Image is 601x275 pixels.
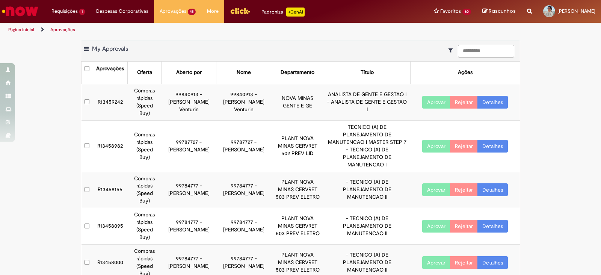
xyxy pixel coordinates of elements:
[286,8,305,17] p: +GenAi
[261,8,305,17] div: Padroniza
[1,4,39,19] img: ServiceNow
[162,120,216,172] td: 99787727 - [PERSON_NAME]
[96,65,124,73] div: Aprovações
[162,84,216,120] td: 99840913 - [PERSON_NAME] Venturin
[324,208,410,245] td: - TECNICO (A) DE PLANEJAMENTO DE MANUTENCAO II
[93,84,127,120] td: R13459242
[127,120,161,172] td: Compras rápidas (Speed Buy)
[93,62,127,84] th: Aprovações
[127,208,161,245] td: Compras rápidas (Speed Buy)
[271,208,324,245] td: PLANT NOVA MINAS CERVRET 503 PREV ELETRO
[422,256,450,269] button: Aprovar
[477,140,508,153] a: Detalhes
[477,256,508,269] a: Detalhes
[51,8,78,15] span: Requisições
[324,120,410,172] td: TECNICO (A) DE PLANEJAMENTO DE MANUTENCAO I MASTER STEP 7 - TECNICO (A) DE PLANEJAMENTO DE MANUTE...
[361,69,374,76] div: Título
[477,96,508,109] a: Detalhes
[271,172,324,208] td: PLANT NOVA MINAS CERVRET 503 PREV ELETRO
[422,140,450,153] button: Aprovar
[176,69,202,76] div: Aberto por
[450,140,478,153] button: Rejeitar
[482,8,516,15] a: Rascunhos
[450,183,478,196] button: Rejeitar
[422,220,450,233] button: Aprovar
[230,5,250,17] img: click_logo_yellow_360x200.png
[188,9,196,15] span: 45
[127,84,161,120] td: Compras rápidas (Speed Buy)
[462,9,471,15] span: 60
[216,120,271,172] td: 99787727 - [PERSON_NAME]
[216,172,271,208] td: 99784777 - [PERSON_NAME]
[271,120,324,172] td: PLANT NOVA MINAS CERVRET 502 PREV LID
[162,208,216,245] td: 99784777 - [PERSON_NAME]
[160,8,186,15] span: Aprovações
[557,8,595,14] span: [PERSON_NAME]
[237,69,251,76] div: Nome
[422,183,450,196] button: Aprovar
[422,96,450,109] button: Aprovar
[448,48,456,53] i: Mostrar filtros para: Suas Solicitações
[93,208,127,245] td: R13458095
[216,208,271,245] td: 99784777 - [PERSON_NAME]
[450,220,478,233] button: Rejeitar
[93,120,127,172] td: R13458982
[440,8,461,15] span: Favoritos
[450,96,478,109] button: Rejeitar
[281,69,314,76] div: Departamento
[162,172,216,208] td: 99784777 - [PERSON_NAME]
[8,27,34,33] a: Página inicial
[271,84,324,120] td: NOVA MINAS GENTE E GE
[216,84,271,120] td: 99840913 - [PERSON_NAME] Venturin
[6,23,395,37] ul: Trilhas de página
[324,84,410,120] td: ANALISTA DE GENTE E GESTAO I - ANALISTA DE GENTE E GESTAO I
[50,27,75,33] a: Aprovações
[458,69,473,76] div: Ações
[477,220,508,233] a: Detalhes
[324,172,410,208] td: - TECNICO (A) DE PLANEJAMENTO DE MANUTENCAO II
[137,69,152,76] div: Oferta
[96,8,148,15] span: Despesas Corporativas
[92,45,128,53] span: My Approvals
[207,8,219,15] span: More
[489,8,516,15] span: Rascunhos
[127,172,161,208] td: Compras rápidas (Speed Buy)
[450,256,478,269] button: Rejeitar
[79,9,85,15] span: 1
[93,172,127,208] td: R13458156
[477,183,508,196] a: Detalhes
